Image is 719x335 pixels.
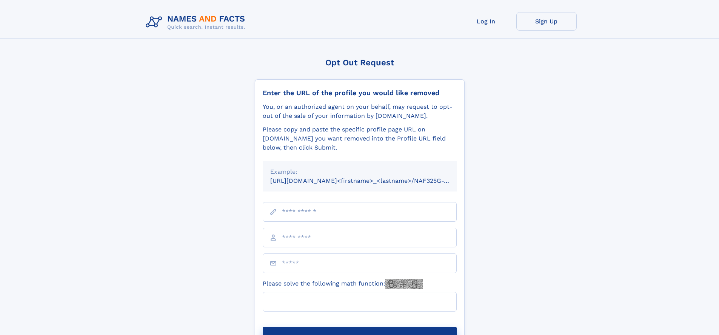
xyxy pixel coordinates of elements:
[456,12,516,31] a: Log In
[143,12,251,32] img: Logo Names and Facts
[263,125,457,152] div: Please copy and paste the specific profile page URL on [DOMAIN_NAME] you want removed into the Pr...
[263,102,457,120] div: You, or an authorized agent on your behalf, may request to opt-out of the sale of your informatio...
[270,177,471,184] small: [URL][DOMAIN_NAME]<firstname>_<lastname>/NAF325G-xxxxxxxx
[263,89,457,97] div: Enter the URL of the profile you would like removed
[270,167,449,176] div: Example:
[263,279,423,289] label: Please solve the following math function:
[255,58,465,67] div: Opt Out Request
[516,12,577,31] a: Sign Up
